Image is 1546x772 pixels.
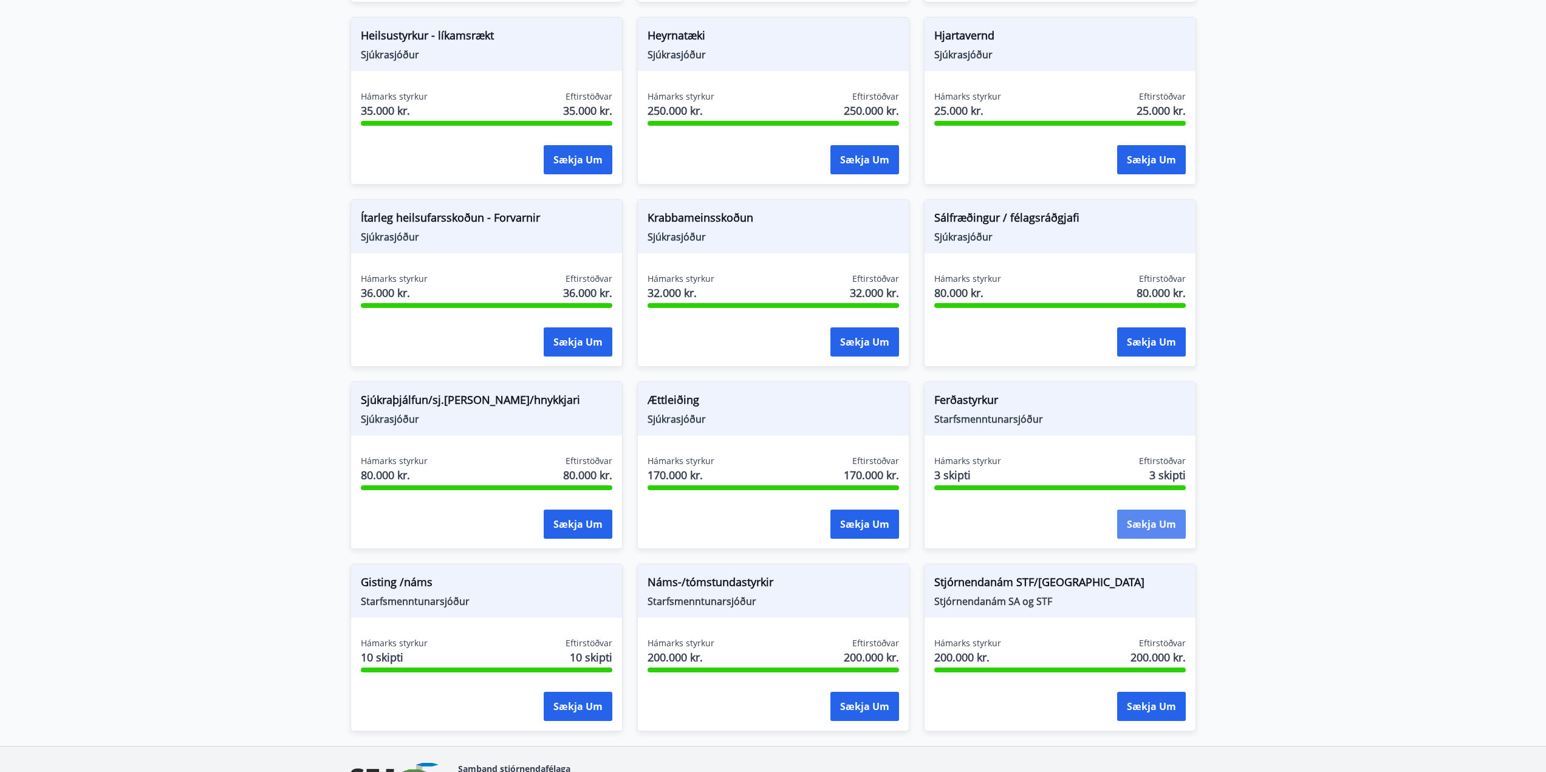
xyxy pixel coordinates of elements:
span: Hámarks styrkur [934,273,1001,285]
span: Heyrnatæki [648,27,899,48]
button: Sækja um [1117,145,1186,174]
span: Hjartavernd [934,27,1186,48]
span: Hámarks styrkur [934,455,1001,467]
span: 35.000 kr. [563,103,612,118]
span: Hámarks styrkur [361,91,428,103]
span: 10 skipti [361,649,428,665]
span: 36.000 kr. [361,285,428,301]
span: Eftirstöðvar [566,637,612,649]
button: Sækja um [830,145,899,174]
button: Sækja um [1117,510,1186,539]
span: Sjúkrasjóður [648,230,899,244]
span: 170.000 kr. [648,467,714,483]
span: Hámarks styrkur [361,455,428,467]
button: Sækja um [1117,692,1186,721]
span: 36.000 kr. [563,285,612,301]
span: Sjúkrasjóður [934,48,1186,61]
span: 200.000 kr. [1130,649,1186,665]
span: Sjúkrasjóður [648,48,899,61]
span: 80.000 kr. [1137,285,1186,301]
span: Eftirstöðvar [852,273,899,285]
span: 10 skipti [570,649,612,665]
span: Starfsmenntunarsjóður [934,412,1186,426]
span: Eftirstöðvar [852,455,899,467]
button: Sækja um [544,510,612,539]
span: Gisting /náms [361,574,612,595]
span: Sjúkraþjálfun/sj.[PERSON_NAME]/hnykkjari [361,392,612,412]
span: 35.000 kr. [361,103,428,118]
span: 32.000 kr. [648,285,714,301]
span: Hámarks styrkur [361,273,428,285]
span: 80.000 kr. [934,285,1001,301]
span: Sjúkrasjóður [361,230,612,244]
button: Sækja um [830,510,899,539]
span: Krabbameinsskoðun [648,210,899,230]
span: Sjúkrasjóður [648,412,899,426]
button: Sækja um [544,327,612,357]
button: Sækja um [544,145,612,174]
button: Sækja um [544,692,612,721]
button: Sækja um [1117,327,1186,357]
span: 80.000 kr. [361,467,428,483]
span: 200.000 kr. [648,649,714,665]
span: Eftirstöðvar [852,91,899,103]
span: Ættleiðing [648,392,899,412]
span: Hámarks styrkur [934,637,1001,649]
span: Sálfræðingur / félagsráðgjafi [934,210,1186,230]
span: Náms-/tómstundastyrkir [648,574,899,595]
span: 25.000 kr. [934,103,1001,118]
span: Hámarks styrkur [361,637,428,649]
span: Sjúkrasjóður [361,412,612,426]
span: Ítarleg heilsufarsskoðun - Forvarnir [361,210,612,230]
span: Eftirstöðvar [1139,91,1186,103]
span: 170.000 kr. [844,467,899,483]
span: Heilsustyrkur - líkamsrækt [361,27,612,48]
span: 3 skipti [1149,467,1186,483]
button: Sækja um [830,327,899,357]
span: 200.000 kr. [934,649,1001,665]
span: Eftirstöðvar [566,455,612,467]
span: Hámarks styrkur [934,91,1001,103]
span: 250.000 kr. [648,103,714,118]
span: Hámarks styrkur [648,91,714,103]
span: Eftirstöðvar [1139,273,1186,285]
span: Hámarks styrkur [648,455,714,467]
span: Stjórnendanám SA og STF [934,595,1186,608]
span: 32.000 kr. [850,285,899,301]
span: 80.000 kr. [563,467,612,483]
span: Eftirstöðvar [566,273,612,285]
span: Eftirstöðvar [852,637,899,649]
span: Sjúkrasjóður [361,48,612,61]
span: 25.000 kr. [1137,103,1186,118]
span: Eftirstöðvar [1139,637,1186,649]
span: 3 skipti [934,467,1001,483]
span: Ferðastyrkur [934,392,1186,412]
span: 250.000 kr. [844,103,899,118]
button: Sækja um [830,692,899,721]
span: Sjúkrasjóður [934,230,1186,244]
span: Starfsmenntunarsjóður [648,595,899,608]
span: Stjórnendanám STF/[GEOGRAPHIC_DATA] [934,574,1186,595]
span: Starfsmenntunarsjóður [361,595,612,608]
span: Hámarks styrkur [648,273,714,285]
span: 200.000 kr. [844,649,899,665]
span: Hámarks styrkur [648,637,714,649]
span: Eftirstöðvar [1139,455,1186,467]
span: Eftirstöðvar [566,91,612,103]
